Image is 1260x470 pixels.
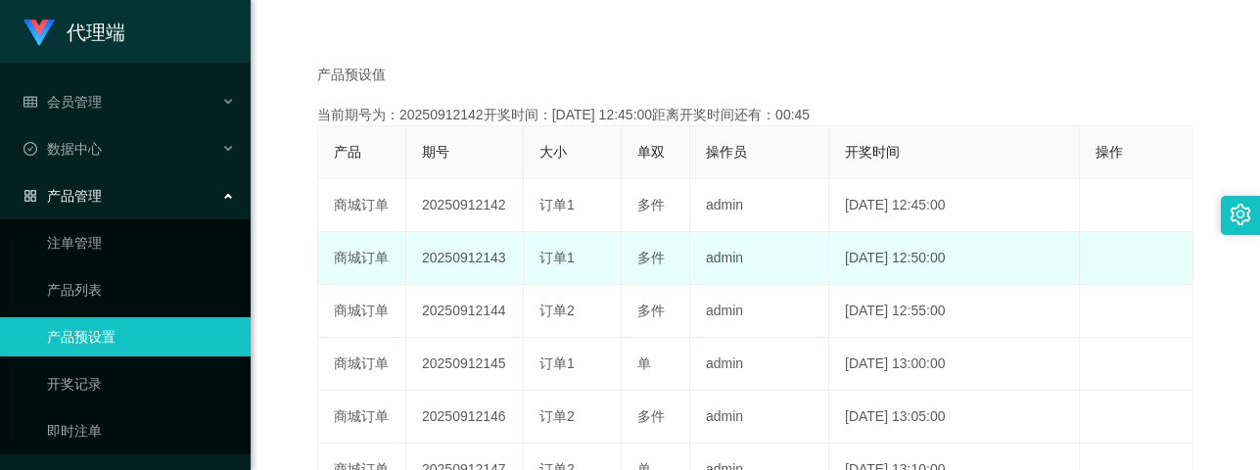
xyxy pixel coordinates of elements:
td: 商城订单 [318,338,406,391]
span: 订单1 [539,197,575,212]
td: 20250912146 [406,391,524,444]
span: 大小 [539,144,567,160]
span: 订单1 [539,250,575,265]
td: admin [690,232,829,285]
a: 开奖记录 [47,364,235,403]
span: 开奖时间 [845,144,900,160]
a: 代理端 [23,23,125,39]
i: 图标: setting [1230,204,1251,225]
span: 多件 [637,303,665,318]
td: 商城订单 [318,391,406,444]
td: [DATE] 12:45:00 [829,179,1080,232]
td: 商城订单 [318,285,406,338]
i: 图标: table [23,95,37,109]
td: admin [690,285,829,338]
td: 商城订单 [318,232,406,285]
span: 产品预设值 [317,65,386,85]
a: 产品列表 [47,270,235,309]
span: 操作 [1096,144,1123,160]
span: 多件 [637,250,665,265]
span: 多件 [637,197,665,212]
span: 数据中心 [23,141,102,157]
td: 20250912143 [406,232,524,285]
a: 产品预设置 [47,317,235,356]
td: [DATE] 13:05:00 [829,391,1080,444]
span: 产品管理 [23,188,102,204]
td: admin [690,338,829,391]
span: 多件 [637,408,665,424]
span: 订单2 [539,303,575,318]
span: 期号 [422,144,449,160]
span: 会员管理 [23,94,102,110]
h1: 代理端 [67,1,125,64]
td: 20250912145 [406,338,524,391]
span: 订单2 [539,408,575,424]
i: 图标: appstore-o [23,189,37,203]
td: admin [690,391,829,444]
td: admin [690,179,829,232]
a: 注单管理 [47,223,235,262]
a: 即时注单 [47,411,235,450]
i: 图标: check-circle-o [23,142,37,156]
td: 商城订单 [318,179,406,232]
td: [DATE] 12:55:00 [829,285,1080,338]
span: 单双 [637,144,665,160]
span: 产品 [334,144,361,160]
td: [DATE] 12:50:00 [829,232,1080,285]
span: 操作员 [706,144,747,160]
div: 当前期号为：20250912142开奖时间：[DATE] 12:45:00距离开奖时间还有：00:45 [317,105,1193,125]
td: [DATE] 13:00:00 [829,338,1080,391]
td: 20250912144 [406,285,524,338]
td: 20250912142 [406,179,524,232]
span: 单 [637,355,651,371]
img: logo.9652507e.png [23,20,55,47]
span: 订单1 [539,355,575,371]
